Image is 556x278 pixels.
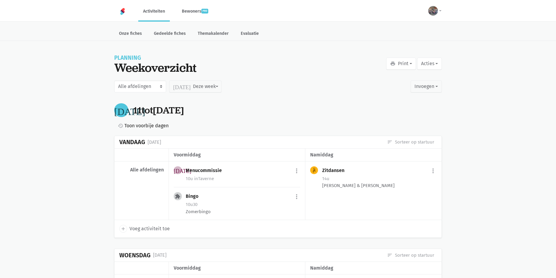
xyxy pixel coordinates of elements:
[114,61,197,74] div: Weekoverzicht
[193,28,234,41] a: Themakalender
[138,1,170,21] a: Activiteiten
[386,58,416,70] button: Print
[153,104,184,116] span: [DATE]
[311,168,317,173] i: sports_handball
[310,151,437,159] div: namiddag
[119,252,151,259] div: Woensdag
[118,123,123,128] i: history
[175,194,180,199] i: extension
[114,55,197,61] div: Planning
[174,264,300,272] div: voormiddag
[322,176,329,181] span: 14u
[119,139,145,146] div: Vandaag
[114,105,145,115] i: [DATE]
[130,225,170,233] span: Voeg activiteit toe
[417,58,442,70] button: Acties
[194,176,198,181] span: in
[153,251,166,259] div: [DATE]
[119,225,170,233] a: add Voeg activiteit toe
[169,80,221,92] button: Deze week
[119,8,126,15] img: Home
[201,9,208,14] span: pro
[133,104,142,116] span: 11
[121,226,126,231] i: add
[186,208,300,215] div: Zomerbingo
[174,151,300,159] div: voormiddag
[149,28,191,41] a: Gedeelde fiches
[390,61,396,66] i: print
[387,139,434,145] a: Sorteer op startuur
[387,252,434,258] a: Sorteer op startuur
[148,138,161,146] div: [DATE]
[322,182,437,189] div: [PERSON_NAME] & [PERSON_NAME]
[387,139,393,145] i: sort
[387,252,393,258] i: sort
[174,168,191,173] i: [DATE]
[177,1,213,21] a: Bewonerspro
[124,122,169,130] span: Toon voorbije dagen
[173,84,191,89] i: [DATE]
[310,264,437,272] div: namiddag
[119,167,164,173] div: Alle afdelingen
[115,122,169,130] a: Toon voorbije dagen
[322,168,349,174] div: Zitdansen
[186,202,197,207] span: 10u30
[186,176,193,181] span: 10u
[114,28,147,41] a: Onze fiches
[186,193,203,199] div: Bingo
[133,105,184,116] div: tot
[411,80,442,92] button: Invoegen
[186,168,227,174] div: Menucommissie
[194,176,214,181] span: Taverne
[236,28,264,41] a: Evaluatie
